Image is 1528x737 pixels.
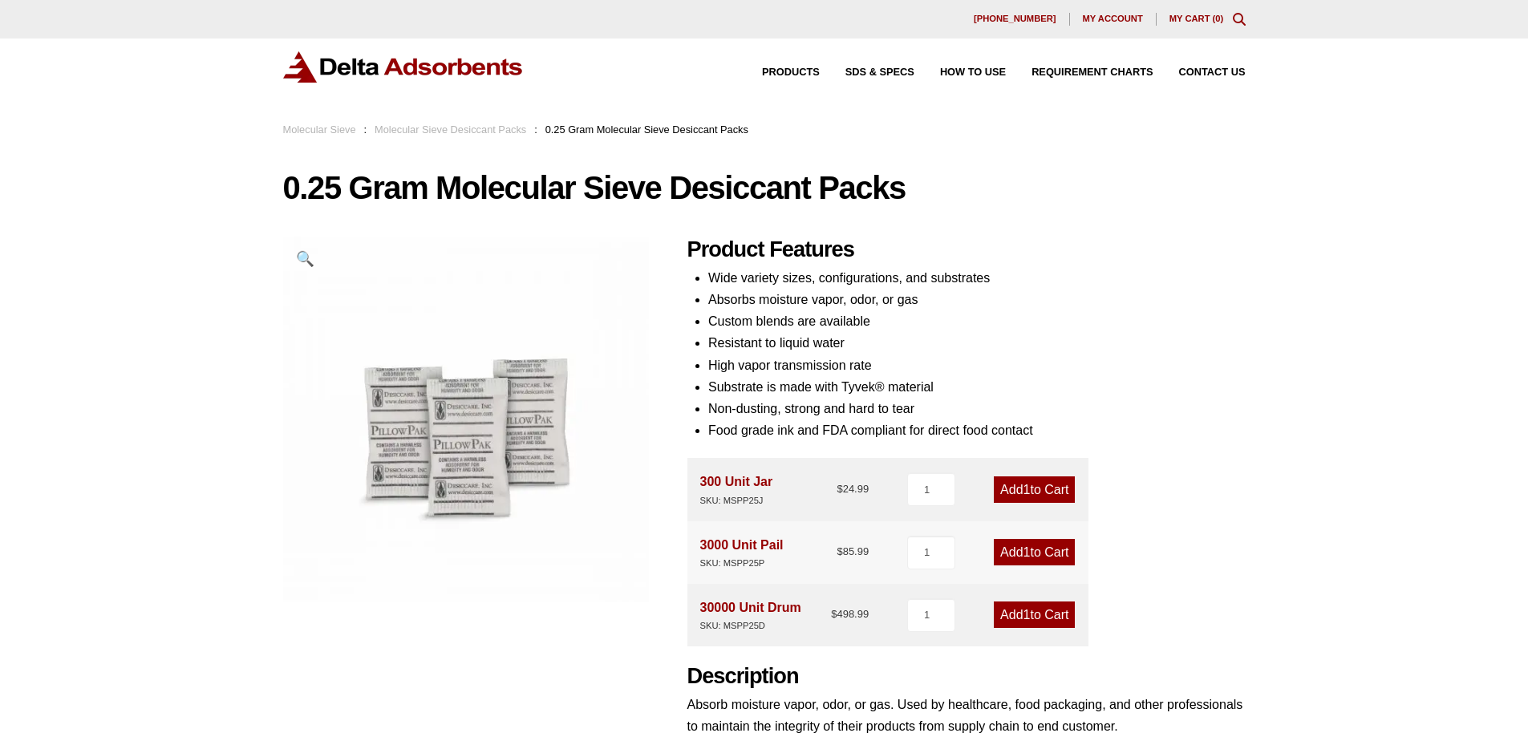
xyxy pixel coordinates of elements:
[283,237,327,281] a: View full-screen image gallery
[708,310,1246,332] li: Custom blends are available
[708,354,1246,376] li: High vapor transmission rate
[837,483,869,495] bdi: 24.99
[994,601,1075,628] a: Add1to Cart
[820,67,914,78] a: SDS & SPECS
[940,67,1006,78] span: How to Use
[831,608,837,620] span: $
[1023,608,1031,622] span: 1
[837,545,842,557] span: $
[687,237,1246,263] h2: Product Features
[1169,14,1224,23] a: My Cart (0)
[700,597,801,634] div: 30000 Unit Drum
[762,67,820,78] span: Products
[375,124,526,136] a: Molecular Sieve Desiccant Packs
[914,67,1006,78] a: How to Use
[708,376,1246,398] li: Substrate is made with Tyvek® material
[283,124,356,136] a: Molecular Sieve
[700,618,801,634] div: SKU: MSPP25D
[1023,483,1031,496] span: 1
[687,663,1246,690] h2: Description
[837,483,842,495] span: $
[1215,14,1220,23] span: 0
[283,171,1246,204] h1: 0.25 Gram Molecular Sieve Desiccant Packs
[708,267,1246,289] li: Wide variety sizes, configurations, and substrates
[364,124,367,136] span: :
[534,124,537,136] span: :
[845,67,914,78] span: SDS & SPECS
[687,694,1246,737] p: Absorb moisture vapor, odor, or gas. Used by healthcare, food packaging, and other professionals ...
[831,608,869,620] bdi: 498.99
[994,539,1075,565] a: Add1to Cart
[296,250,314,267] span: 🔍
[1153,67,1246,78] a: Contact Us
[283,51,524,83] img: Delta Adsorbents
[283,237,649,602] img: 0.25 Gram Molecular Sieve Desiccant Packs
[1179,67,1246,78] span: Contact Us
[837,545,869,557] bdi: 85.99
[708,332,1246,354] li: Resistant to liquid water
[708,289,1246,310] li: Absorbs moisture vapor, odor, or gas
[1083,14,1143,23] span: My account
[545,124,748,136] span: 0.25 Gram Molecular Sieve Desiccant Packs
[708,419,1246,441] li: Food grade ink and FDA compliant for direct food contact
[283,411,649,425] a: 0.25 Gram Molecular Sieve Desiccant Packs
[1023,545,1031,559] span: 1
[961,13,1070,26] a: [PHONE_NUMBER]
[1070,13,1157,26] a: My account
[700,534,784,571] div: 3000 Unit Pail
[1006,67,1153,78] a: Requirement Charts
[708,398,1246,419] li: Non-dusting, strong and hard to tear
[1233,13,1246,26] div: Toggle Modal Content
[700,493,773,508] div: SKU: MSPP25J
[700,556,784,571] div: SKU: MSPP25P
[736,67,820,78] a: Products
[974,14,1056,23] span: [PHONE_NUMBER]
[994,476,1075,503] a: Add1to Cart
[1032,67,1153,78] span: Requirement Charts
[700,471,773,508] div: 300 Unit Jar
